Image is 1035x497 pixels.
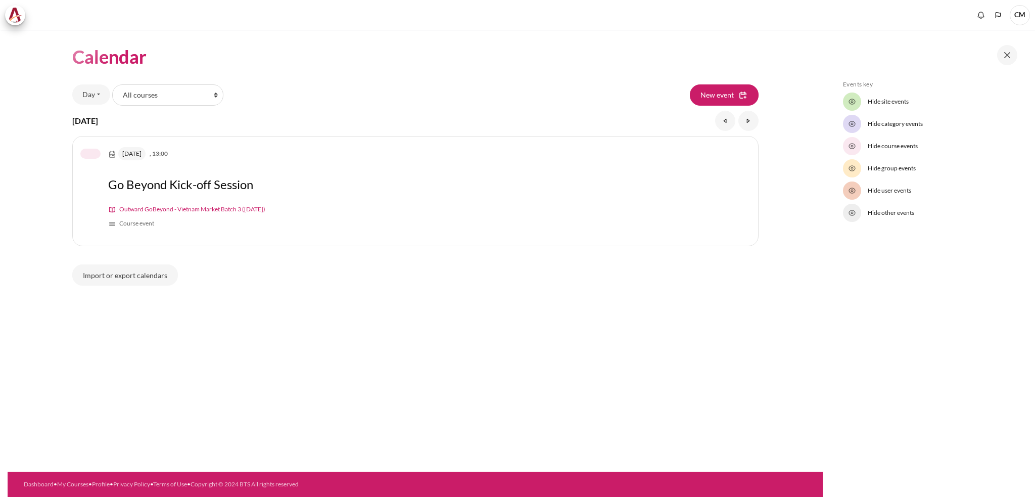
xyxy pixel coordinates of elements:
[8,30,823,301] section: Content
[113,480,150,488] a: Privacy Policy
[847,97,857,107] img: Hide site events
[57,480,88,488] a: My Courses
[108,202,713,216] a: Outward GoBeyond - Vietnam Market Batch 3 ([DATE])
[843,80,1013,222] section: Blocks
[191,480,299,488] a: Copyright © 2024 BTS All rights reserved
[868,208,997,217] span: Hide other events
[1010,5,1030,25] a: User menu
[868,97,997,106] span: Hide site events
[24,480,54,488] a: Dashboard
[991,8,1006,23] button: Languages
[119,219,154,227] span: Course event
[118,147,168,160] div: , 13:00
[847,186,857,196] img: Hide user events
[843,80,1013,88] h5: Events key
[82,89,95,100] span: Day
[24,480,460,489] div: • • • • •
[868,142,997,151] span: Hide course events
[843,115,1013,133] a: Hide category events Hide category events
[843,93,1013,111] a: Hide site events Hide site events
[700,89,734,100] span: New event
[847,141,857,151] img: Hide course events
[72,84,110,105] button: Day
[847,208,857,218] img: Hide other events
[843,204,1013,222] a: Hide other events Hide other events
[72,45,147,69] h1: Calendar
[847,163,857,173] img: Hide group events
[868,119,997,128] span: Hide category events
[72,115,98,127] h4: [DATE]
[153,480,187,488] a: Terms of Use
[118,147,146,160] a: [DATE]
[72,264,178,286] a: Import or export calendars
[868,186,997,195] span: Hide user events
[108,176,713,192] h3: Go Beyond Kick-off Session
[973,8,989,23] div: Show notification window with no new notifications
[843,159,1013,177] a: Hide group events Hide group events
[847,119,857,129] img: Hide category events
[8,8,22,23] img: Architeck
[868,164,997,173] span: Hide group events
[119,205,265,213] span: Outward GoBeyond - Vietnam Market Batch 3 ([DATE])
[1010,5,1030,25] span: CM
[843,137,1013,155] a: Hide course events Hide course events
[92,480,110,488] a: Profile
[5,5,30,25] a: Architeck Architeck
[690,84,759,106] button: New event
[843,182,1013,200] a: Hide user events Hide user events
